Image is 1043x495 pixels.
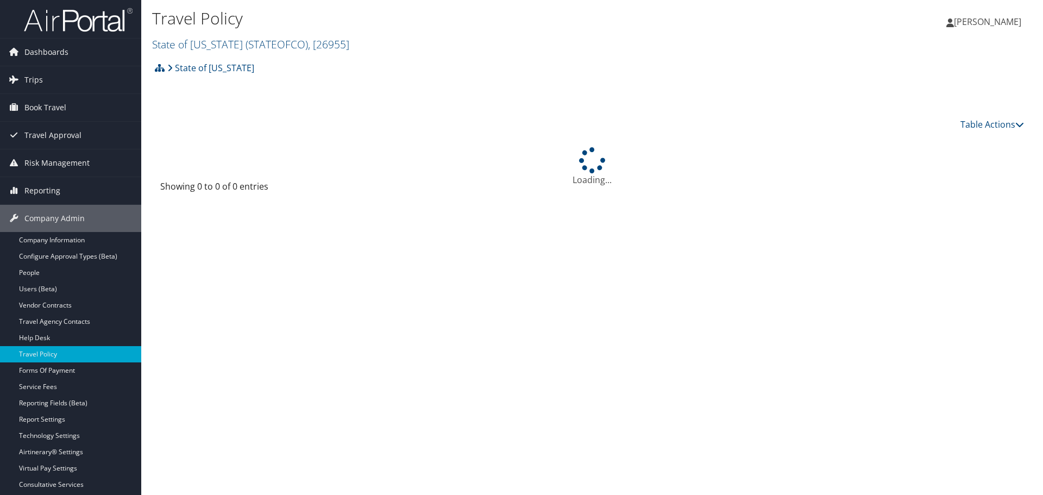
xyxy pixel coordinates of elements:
[152,147,1032,186] div: Loading...
[24,39,68,66] span: Dashboards
[24,122,81,149] span: Travel Approval
[167,57,254,79] a: State of [US_STATE]
[246,37,308,52] span: ( STATEOFCO )
[960,118,1024,130] a: Table Actions
[308,37,349,52] span: , [ 26955 ]
[24,205,85,232] span: Company Admin
[24,177,60,204] span: Reporting
[24,94,66,121] span: Book Travel
[24,66,43,93] span: Trips
[24,7,133,33] img: airportal-logo.png
[152,37,349,52] a: State of [US_STATE]
[24,149,90,177] span: Risk Management
[946,5,1032,38] a: [PERSON_NAME]
[954,16,1021,28] span: [PERSON_NAME]
[160,180,364,198] div: Showing 0 to 0 of 0 entries
[152,7,739,30] h1: Travel Policy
